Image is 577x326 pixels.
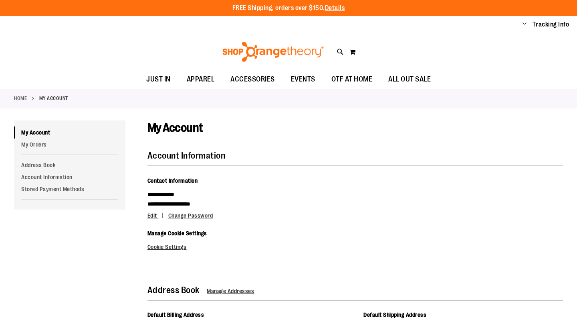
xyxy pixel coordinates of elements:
a: Change Password [168,212,213,219]
strong: Address Book [147,285,200,295]
a: Edit [147,212,167,219]
span: ALL OUT SALE [388,70,431,88]
strong: My Account [39,95,68,102]
span: JUST IN [146,70,171,88]
span: My Account [147,121,203,134]
img: Shop Orangetheory [221,42,325,62]
span: Default Shipping Address [363,312,426,318]
a: Home [14,95,27,102]
p: FREE Shipping, orders over $150. [232,4,345,13]
a: Address Book [14,159,125,171]
a: My Account [14,126,125,139]
a: Stored Payment Methods [14,183,125,195]
span: Default Billing Address [147,312,204,318]
a: Details [325,4,345,12]
a: Cookie Settings [147,244,187,250]
span: Contact Information [147,177,198,184]
a: Account Information [14,171,125,183]
span: OTF AT HOME [331,70,373,88]
span: ACCESSORIES [230,70,275,88]
button: Account menu [523,20,527,29]
a: My Orders [14,139,125,151]
span: Edit [147,212,157,219]
span: EVENTS [291,70,315,88]
span: APPAREL [187,70,215,88]
span: Manage Cookie Settings [147,230,207,236]
a: Manage Addresses [207,288,254,294]
strong: Account Information [147,151,226,161]
a: Tracking Info [533,20,569,29]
